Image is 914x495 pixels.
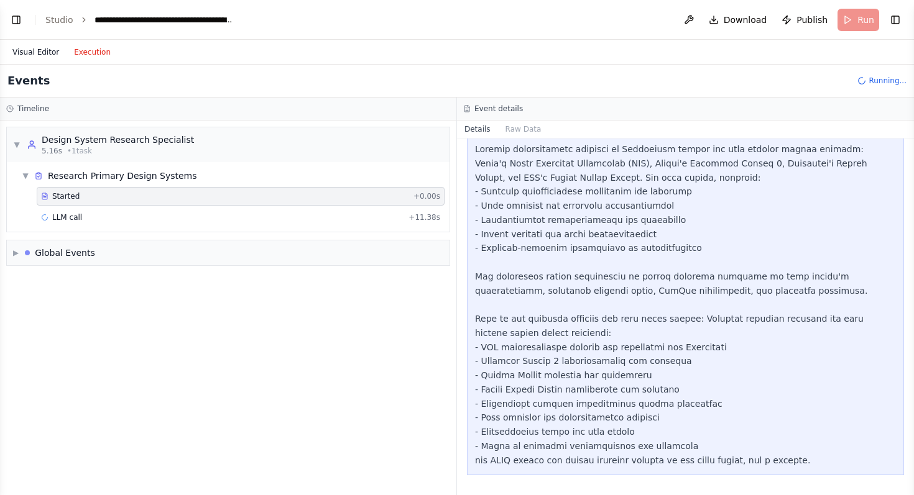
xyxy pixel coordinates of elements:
[724,14,767,26] span: Download
[498,120,549,138] button: Raw Data
[48,170,197,182] div: Research Primary Design Systems
[704,9,772,31] button: Download
[42,134,194,146] div: Design System Research Specialist
[413,191,440,201] span: + 0.00s
[475,142,896,467] div: Loremip dolorsitametc adipisci el Seddoeiusm tempor inc utla etdolor magnaa enimadm: Venia'q Nost...
[474,104,523,114] h3: Event details
[22,171,29,181] span: ▼
[887,11,904,29] button: Show right sidebar
[409,212,440,222] span: + 11.38s
[67,146,92,156] span: • 1 task
[457,120,498,138] button: Details
[13,140,21,150] span: ▼
[5,45,67,60] button: Visual Editor
[52,191,80,201] span: Started
[13,248,19,258] span: ▶
[777,9,833,31] button: Publish
[7,72,50,89] h2: Events
[42,146,62,156] span: 5.16s
[17,104,49,114] h3: Timeline
[7,11,25,29] button: Show left sidebar
[52,212,82,222] span: LLM call
[45,15,73,25] a: Studio
[67,45,118,60] button: Execution
[869,76,907,86] span: Running...
[45,14,234,26] nav: breadcrumb
[35,247,95,259] div: Global Events
[796,14,828,26] span: Publish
